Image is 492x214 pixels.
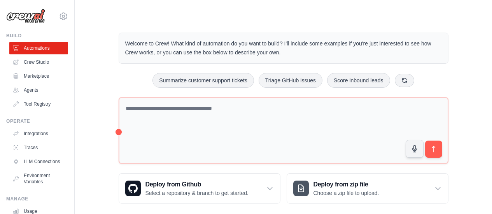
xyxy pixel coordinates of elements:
[327,73,390,88] button: Score inbound leads
[9,169,68,188] a: Environment Variables
[6,33,68,39] div: Build
[9,127,68,140] a: Integrations
[9,56,68,68] a: Crew Studio
[9,70,68,82] a: Marketplace
[9,98,68,110] a: Tool Registry
[9,141,68,154] a: Traces
[6,196,68,202] div: Manage
[125,39,442,57] p: Welcome to Crew! What kind of automation do you want to build? I'll include some examples if you'...
[6,118,68,124] div: Operate
[6,9,45,24] img: Logo
[9,84,68,96] a: Agents
[9,155,68,168] a: LLM Connections
[259,73,322,88] button: Triage GitHub issues
[145,180,249,189] h3: Deploy from Github
[145,189,249,197] p: Select a repository & branch to get started.
[313,180,379,189] h3: Deploy from zip file
[9,42,68,54] a: Automations
[313,189,379,197] p: Choose a zip file to upload.
[152,73,254,88] button: Summarize customer support tickets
